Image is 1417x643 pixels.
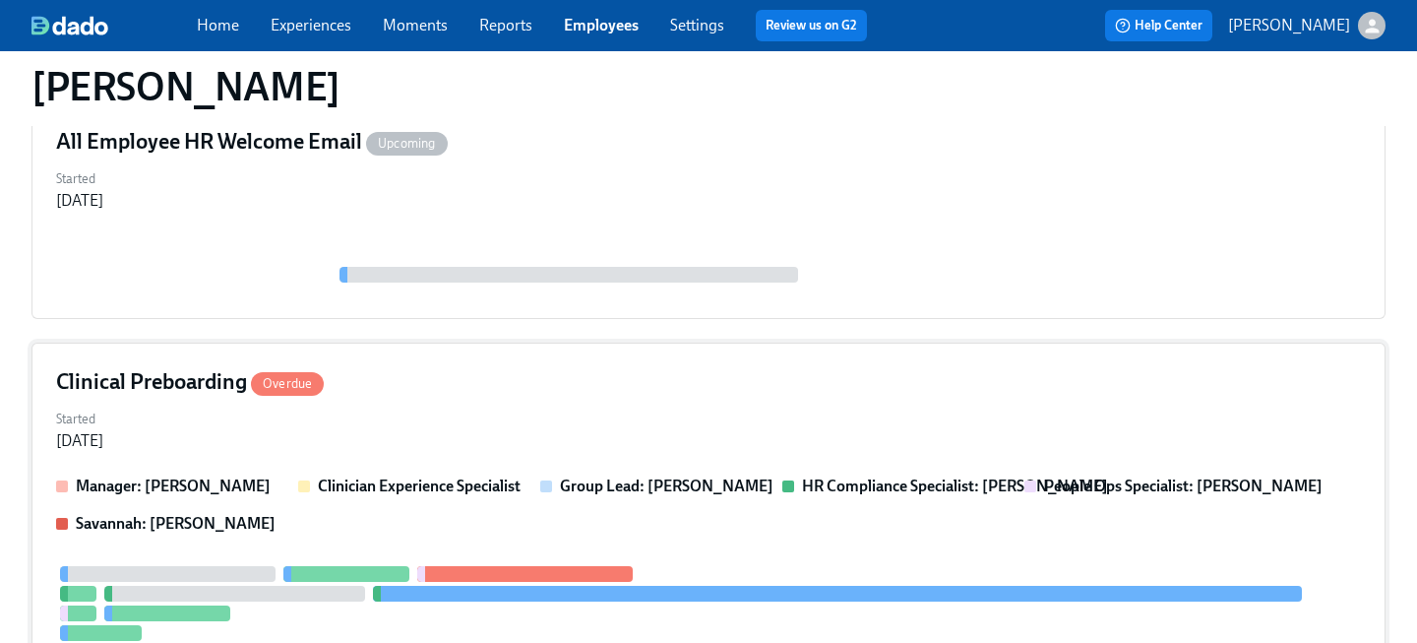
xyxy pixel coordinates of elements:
[1115,16,1202,35] span: Help Center
[1105,10,1212,41] button: Help Center
[802,477,1108,495] strong: HR Compliance Specialist: [PERSON_NAME]
[1228,15,1350,36] p: [PERSON_NAME]
[31,16,108,35] img: dado
[560,477,773,495] strong: Group Lead: [PERSON_NAME]
[31,16,197,35] a: dado
[670,16,724,34] a: Settings
[76,477,271,495] strong: Manager: [PERSON_NAME]
[318,477,521,495] strong: Clinician Experience Specialist
[56,190,103,212] div: [DATE]
[271,16,351,34] a: Experiences
[56,430,103,452] div: [DATE]
[766,16,857,35] a: Review us on G2
[1044,477,1323,495] strong: People Ops Specialist: [PERSON_NAME]
[1228,12,1386,39] button: [PERSON_NAME]
[56,367,324,397] h4: Clinical Preboarding
[479,16,532,34] a: Reports
[56,127,448,157] h4: All Employee HR Welcome Email
[76,514,276,533] strong: Savannah: [PERSON_NAME]
[56,409,103,430] label: Started
[383,16,448,34] a: Moments
[366,136,448,151] span: Upcoming
[197,16,239,34] a: Home
[251,376,324,391] span: Overdue
[31,63,340,110] h1: [PERSON_NAME]
[56,168,103,190] label: Started
[756,10,867,41] button: Review us on G2
[564,16,639,34] a: Employees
